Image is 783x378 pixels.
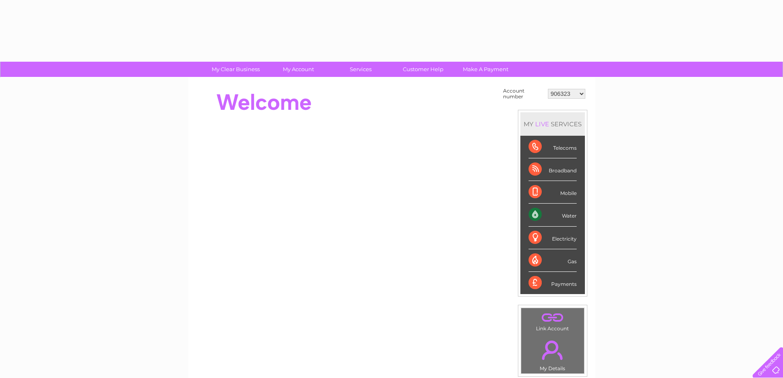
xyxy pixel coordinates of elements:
[521,334,584,374] td: My Details
[327,62,395,77] a: Services
[389,62,457,77] a: Customer Help
[523,310,582,325] a: .
[529,181,577,204] div: Mobile
[529,158,577,181] div: Broadband
[520,112,585,136] div: MY SERVICES
[202,62,270,77] a: My Clear Business
[529,136,577,158] div: Telecoms
[534,120,551,128] div: LIVE
[452,62,520,77] a: Make A Payment
[529,204,577,226] div: Water
[529,227,577,249] div: Electricity
[501,86,546,102] td: Account number
[523,336,582,364] a: .
[264,62,332,77] a: My Account
[529,249,577,272] div: Gas
[529,272,577,294] div: Payments
[521,308,584,334] td: Link Account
